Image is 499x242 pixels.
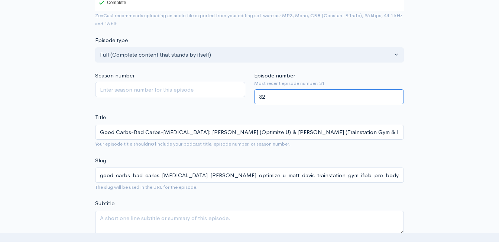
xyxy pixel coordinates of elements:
label: Subtitle [95,199,114,208]
small: The slug will be used in the URL for the episode. [95,184,198,190]
small: Your episode title should include your podcast title, episode number, or season number. [95,141,291,147]
div: Complete [99,0,126,5]
label: Season number [95,71,135,80]
label: Episode number [254,71,295,80]
small: Most recent episode number: 31 [254,80,404,87]
div: Full (Complete content that stands by itself) [100,51,392,59]
input: Enter season number for this episode [95,82,245,97]
strong: not [148,141,156,147]
input: title-of-episode [95,168,404,183]
small: ZenCast recommends uploading an audio file exported from your editing software as: MP3, Mono, CBR... [95,12,402,27]
input: Enter episode number [254,89,404,105]
label: Slug [95,156,106,165]
label: Title [95,113,106,122]
button: Full (Complete content that stands by itself) [95,47,404,63]
label: Episode type [95,36,128,45]
input: What is the episode's title? [95,125,404,140]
